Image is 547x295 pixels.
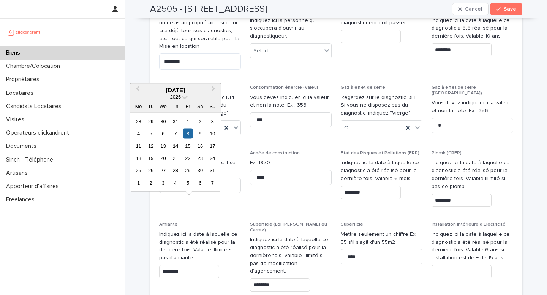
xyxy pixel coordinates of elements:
p: Propriétaires [3,76,46,83]
p: Vous devez indiquer ici la valeur et non la note. Ex : 356 [432,99,513,115]
p: Regardez sur le diagnostic DPE Si vous ne disposez pas du diagnostic, indiquez "Vierge" [341,94,422,117]
div: Choose Saturday, 23 August 2025 [195,153,205,163]
span: Gaz à effet de serre [341,85,385,90]
div: Choose Saturday, 30 August 2025 [195,165,205,176]
span: Consommation énergie (Valeur) [250,85,320,90]
div: We [158,101,168,111]
span: Save [504,6,516,12]
span: Gaz à effet de serre ([GEOGRAPHIC_DATA]) [432,85,482,95]
div: Choose Tuesday, 29 July 2025 [145,116,156,126]
p: Indiquez ici la date à laquelle ce diagnostic a été réalisé pour la dernière fois. Valable illimi... [250,236,332,275]
span: 2025 [170,94,181,99]
div: Su [207,101,218,111]
p: Biens [3,49,26,56]
div: Choose Wednesday, 27 August 2025 [158,165,168,176]
div: Choose Wednesday, 3 September 2025 [158,177,168,188]
span: C [344,124,348,132]
div: Th [170,101,180,111]
p: Artisans [3,169,34,177]
div: Tu [145,101,156,111]
div: Choose Thursday, 31 July 2025 [170,116,180,126]
p: Mettre seulement un chiffre Ex: 55 s'il s'agit d'un 55m2 [341,231,422,246]
p: Indiquez ici la date à laquelle ce diagnostic a été réalisé pour la dernière fois. Valable 10 ans [432,17,513,40]
span: Amiante [159,222,178,227]
p: Operateurs clickandrent [3,129,75,137]
p: Sinch - Téléphone [3,156,59,163]
div: Choose Saturday, 9 August 2025 [195,129,205,139]
div: Mo [133,101,144,111]
div: Choose Wednesday, 20 August 2025 [158,153,168,163]
div: Choose Sunday, 24 August 2025 [207,153,218,163]
p: Apporteur d'affaires [3,183,65,190]
div: Choose Sunday, 3 August 2025 [207,116,218,126]
span: Cancel [465,6,482,12]
span: Etat des Risques et Pollutions (ERP) [341,151,419,155]
div: Choose Thursday, 14 August 2025 [170,141,180,151]
div: Choose Tuesday, 5 August 2025 [145,129,156,139]
span: Superficie [341,222,363,227]
p: Candidats Locataires [3,103,68,110]
p: Freelances [3,196,41,203]
div: Choose Tuesday, 19 August 2025 [145,153,156,163]
div: Choose Monday, 25 August 2025 [133,165,144,176]
p: Indiquez ici la date à laquelle ce diagnostic a été réalisé pour la dernière fois. Valable illimi... [432,159,513,190]
div: month 2025-08 [132,115,218,189]
div: Choose Friday, 22 August 2025 [183,153,193,163]
div: Choose Friday, 5 September 2025 [183,177,193,188]
div: Choose Tuesday, 26 August 2025 [145,165,156,176]
div: Choose Thursday, 4 September 2025 [170,177,180,188]
div: Choose Monday, 1 September 2025 [133,177,144,188]
div: Choose Sunday, 10 August 2025 [207,129,218,139]
p: Vous devez indiquer ici la valeur et non la note. Ex : 356 [250,94,332,110]
p: Ex: 1970 [250,159,332,167]
div: Choose Thursday, 7 August 2025 [170,129,180,139]
button: Cancel [452,3,489,15]
div: Choose Sunday, 17 August 2025 [207,141,218,151]
div: Choose Friday, 8 August 2025 [183,129,193,139]
div: Choose Friday, 15 August 2025 [183,141,193,151]
span: Superficie (Loi [PERSON_NAME] ou Carrez) [250,222,327,232]
div: Choose Friday, 29 August 2025 [183,165,193,176]
p: Indiquez ici la date à laquelle ce diagnostic a été réalisé pour la dernière fois. Valable 6 ans ... [432,231,513,262]
div: Sa [195,101,205,111]
div: Choose Saturday, 6 September 2025 [195,177,205,188]
div: Choose Monday, 4 August 2025 [133,129,144,139]
span: Installation intérieure d'Electricité [432,222,506,227]
div: Choose Saturday, 16 August 2025 [195,141,205,151]
div: Choose Tuesday, 12 August 2025 [145,141,156,151]
div: Choose Thursday, 21 August 2025 [170,153,180,163]
div: Choose Wednesday, 13 August 2025 [158,141,168,151]
div: Fr [183,101,193,111]
p: Documents [3,143,43,150]
button: Next Month [208,84,220,96]
p: Locataires [3,89,40,97]
p: Indiquez ici la personne qui s'occupera d'ouvrir au diagnostiqueur. [250,17,332,40]
p: Indiquez ici la date à laquelle ce diagnostic a été réalisé pour la dernière fois. Valable 6 mois. [341,159,422,182]
div: Choose Monday, 11 August 2025 [133,141,144,151]
p: Chambre/Colocation [3,63,66,70]
p: Inscrivez ici la date à laquelle le diagnostiqueur doit passer [341,11,422,27]
div: Choose Friday, 1 August 2025 [183,116,193,126]
span: Plomb (CREP) [432,151,462,155]
div: Choose Saturday, 2 August 2025 [195,116,205,126]
div: Choose Sunday, 7 September 2025 [207,177,218,188]
button: Previous Month [131,84,143,96]
div: Choose Wednesday, 30 July 2025 [158,116,168,126]
div: Choose Tuesday, 2 September 2025 [145,177,156,188]
h2: A2505 - [STREET_ADDRESS] [150,4,267,15]
p: Indiquez ici la date à laquelle ce diagnostic a été réalisé pour la dernière fois. Valable illimi... [159,231,241,262]
img: UCB0brd3T0yccxBKYDjQ [6,25,43,40]
p: Visites [3,116,30,123]
div: Choose Monday, 18 August 2025 [133,153,144,163]
span: Année de construction [250,151,300,155]
button: Save [490,3,522,15]
div: Choose Thursday, 28 August 2025 [170,165,180,176]
div: Choose Wednesday, 6 August 2025 [158,129,168,139]
div: Choose Sunday, 31 August 2025 [207,165,218,176]
div: Select... [253,47,272,55]
div: Choose Monday, 28 July 2025 [133,116,144,126]
div: [DATE] [130,86,221,93]
p: Indiquez ici si vous avez envoyé un devis au propriétaire, si celui-ci a déjà tous ses diagnostic... [159,11,241,50]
